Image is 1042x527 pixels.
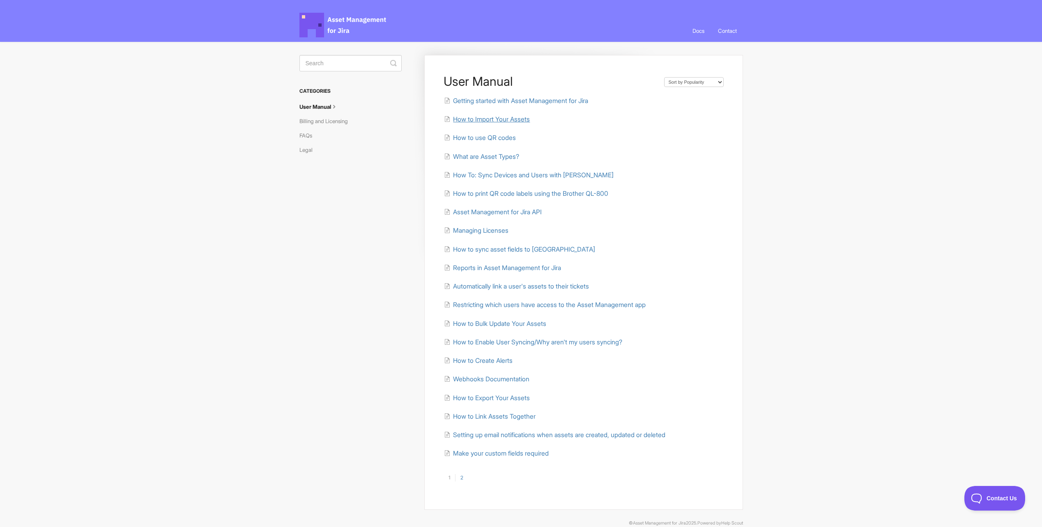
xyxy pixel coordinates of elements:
[444,394,530,402] a: How to Export Your Assets
[455,474,468,481] a: 2
[444,245,595,253] a: How to sync asset fields to [GEOGRAPHIC_DATA]
[444,474,455,481] a: 1
[299,143,319,156] a: Legal
[453,338,622,346] span: How to Enable User Syncing/Why aren't my users syncing?
[453,227,508,234] span: Managing Licenses
[721,520,743,526] a: Help Scout
[453,245,595,253] span: How to sync asset fields to [GEOGRAPHIC_DATA]
[444,115,530,123] a: How to Import Your Assets
[299,100,345,113] a: User Manual
[964,486,1026,511] iframe: Toggle Customer Support
[444,190,608,197] a: How to print QR code labels using the Brother QL-800
[453,357,513,364] span: How to Create Alerts
[444,449,549,457] a: Make your custom fields required
[712,20,743,42] a: Contact
[444,338,622,346] a: How to Enable User Syncing/Why aren't my users syncing?
[444,301,646,309] a: Restricting which users have access to the Asset Management app
[453,394,530,402] span: How to Export Your Assets
[444,97,588,105] a: Getting started with Asset Management for Jira
[299,520,743,527] p: © 2025.
[444,320,546,328] a: How to Bulk Update Your Assets
[453,171,614,179] span: How To: Sync Devices and Users with [PERSON_NAME]
[444,74,656,89] h1: User Manual
[453,97,588,105] span: Getting started with Asset Management for Jira
[444,134,516,142] a: How to use QR codes
[453,282,589,290] span: Automatically link a user's assets to their tickets
[453,208,542,216] span: Asset Management for Jira API
[686,20,711,42] a: Docs
[444,264,561,272] a: Reports in Asset Management for Jira
[453,375,529,383] span: Webhooks Documentation
[299,129,318,142] a: FAQs
[697,520,743,526] span: Powered by
[299,55,402,71] input: Search
[444,153,519,160] a: What are Asset Types?
[453,301,646,309] span: Restricting which users have access to the Asset Management app
[444,375,529,383] a: Webhooks Documentation
[444,227,508,234] a: Managing Licenses
[633,520,686,526] a: Asset Management for Jira
[444,282,589,290] a: Automatically link a user's assets to their tickets
[453,431,665,439] span: Setting up email notifications when assets are created, updated or deleted
[444,171,614,179] a: How To: Sync Devices and Users with [PERSON_NAME]
[453,134,516,142] span: How to use QR codes
[453,190,608,197] span: How to print QR code labels using the Brother QL-800
[444,208,542,216] a: Asset Management for Jira API
[453,153,519,160] span: What are Asset Types?
[664,77,724,87] select: Page reloads on selection
[453,115,530,123] span: How to Import Your Assets
[444,357,513,364] a: How to Create Alerts
[299,84,402,99] h3: Categories
[453,264,561,272] span: Reports in Asset Management for Jira
[299,115,354,128] a: Billing and Licensing
[444,431,665,439] a: Setting up email notifications when assets are created, updated or deleted
[453,320,546,328] span: How to Bulk Update Your Assets
[299,13,387,37] span: Asset Management for Jira Docs
[453,449,549,457] span: Make your custom fields required
[444,412,536,420] a: How to Link Assets Together
[453,412,536,420] span: How to Link Assets Together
